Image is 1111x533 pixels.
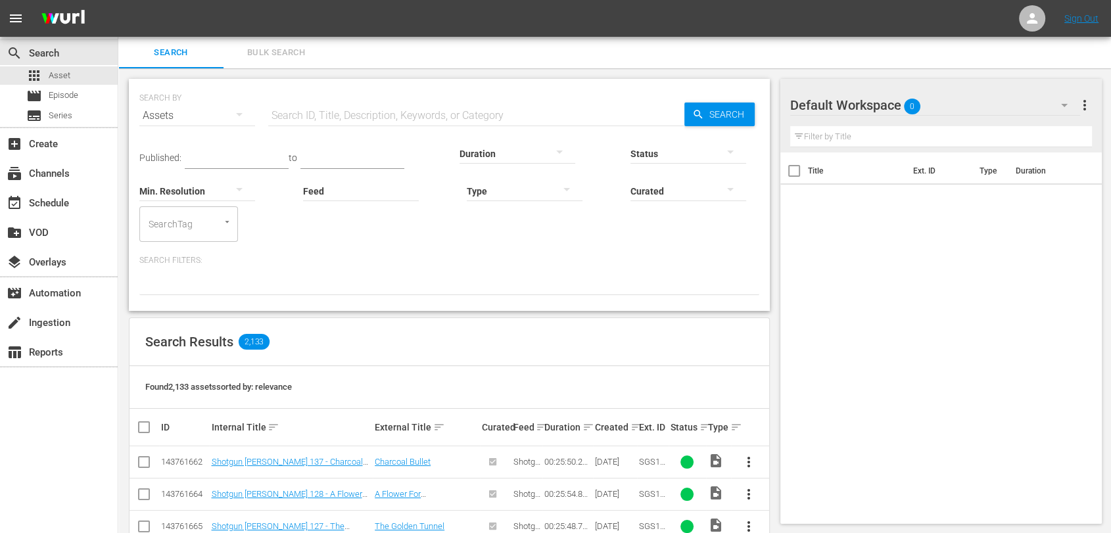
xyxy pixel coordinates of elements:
[7,45,22,61] span: Search
[161,489,207,499] div: 143761664
[32,3,95,34] img: ans4CAIJ8jUAAAAAAAAAAAAAAAAAAAAAAAAgQb4GAAAAAAAAAAAAAAAAAAAAAAAAJMjXAAAAAAAAAAAAAAAAAAAAAAAAgAT5G...
[708,419,729,435] div: Type
[26,88,42,104] span: Episode
[145,334,233,350] span: Search Results
[513,419,540,435] div: Feed
[49,109,72,122] span: Series
[595,489,635,499] div: [DATE]
[630,421,642,433] span: sort
[1076,97,1092,113] span: more_vert
[733,478,765,510] button: more_vert
[544,521,590,531] div: 00:25:48.714
[639,457,665,476] span: SGS137F
[7,166,22,181] span: Channels
[684,103,755,126] button: Search
[211,419,371,435] div: Internal Title
[161,422,207,432] div: ID
[7,315,22,331] span: Ingestion
[221,216,233,228] button: Open
[704,103,755,126] span: Search
[145,382,292,392] span: Found 2,133 assets sorted by: relevance
[905,152,972,189] th: Ext. ID
[544,457,590,467] div: 00:25:50.257
[595,457,635,467] div: [DATE]
[289,152,297,163] span: to
[904,93,920,120] span: 0
[161,521,207,531] div: 143761665
[971,152,1007,189] th: Type
[26,108,42,124] span: Series
[433,421,445,433] span: sort
[8,11,24,26] span: menu
[536,421,548,433] span: sort
[639,422,667,432] div: Ext. ID
[231,45,321,60] span: Bulk Search
[808,152,905,189] th: Title
[49,89,78,102] span: Episode
[1007,152,1086,189] th: Duration
[513,457,540,506] span: Shotgun [PERSON_NAME]
[733,446,765,478] button: more_vert
[49,69,70,82] span: Asset
[708,517,724,533] span: Video
[375,419,478,435] div: External Title
[708,485,724,501] span: Video
[699,421,711,433] span: sort
[741,486,757,502] span: more_vert
[544,489,590,499] div: 00:25:54.803
[582,421,594,433] span: sort
[7,225,22,241] span: VOD
[211,457,367,476] a: Shotgun [PERSON_NAME] 137 - Charcoal Bullet
[741,454,757,470] span: more_vert
[7,254,22,270] span: Overlays
[239,334,270,350] span: 2,133
[375,489,438,509] a: A Flower For [PERSON_NAME]
[790,87,1080,124] div: Default Workspace
[139,97,255,134] div: Assets
[126,45,216,60] span: Search
[26,68,42,83] span: Asset
[1076,89,1092,121] button: more_vert
[7,344,22,360] span: Reports
[1064,13,1099,24] a: Sign Out
[544,419,590,435] div: Duration
[139,152,181,163] span: Published:
[482,422,509,432] div: Curated
[595,419,635,435] div: Created
[595,521,635,531] div: [DATE]
[375,521,444,531] a: The Golden Tunnel
[268,421,279,433] span: sort
[7,195,22,211] span: Schedule
[7,136,22,152] span: Create
[211,489,367,509] a: Shotgun [PERSON_NAME] 128 - A Flower For [PERSON_NAME]
[708,453,724,469] span: Video
[7,285,22,301] span: Automation
[671,419,704,435] div: Status
[375,457,431,467] a: Charcoal Bullet
[139,255,759,266] p: Search Filters:
[639,489,665,509] span: SGS128F
[161,457,207,467] div: 143761662
[730,421,742,433] span: sort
